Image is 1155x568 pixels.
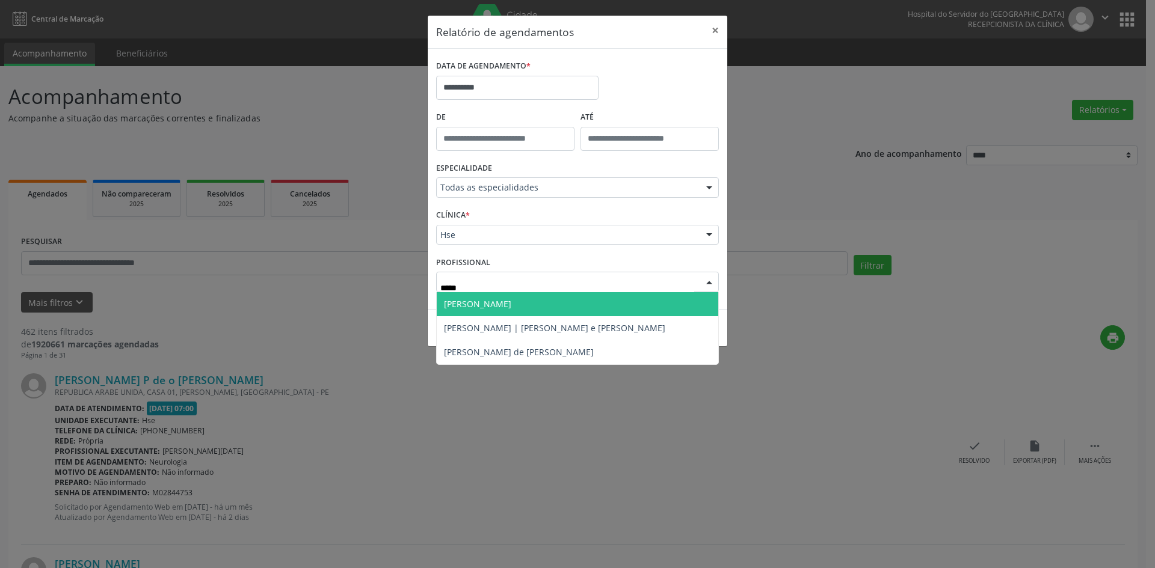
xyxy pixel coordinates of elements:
span: Hse [440,229,694,241]
label: DATA DE AGENDAMENTO [436,57,531,76]
h5: Relatório de agendamentos [436,24,574,40]
label: ATÉ [581,108,719,127]
label: ESPECIALIDADE [436,159,492,178]
label: De [436,108,574,127]
label: PROFISSIONAL [436,253,490,272]
label: CLÍNICA [436,206,470,225]
span: [PERSON_NAME] | [PERSON_NAME] e [PERSON_NAME] [444,322,665,334]
button: Close [703,16,727,45]
span: Todas as especialidades [440,182,694,194]
span: [PERSON_NAME] [444,298,511,310]
span: [PERSON_NAME] de [PERSON_NAME] [444,346,594,358]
